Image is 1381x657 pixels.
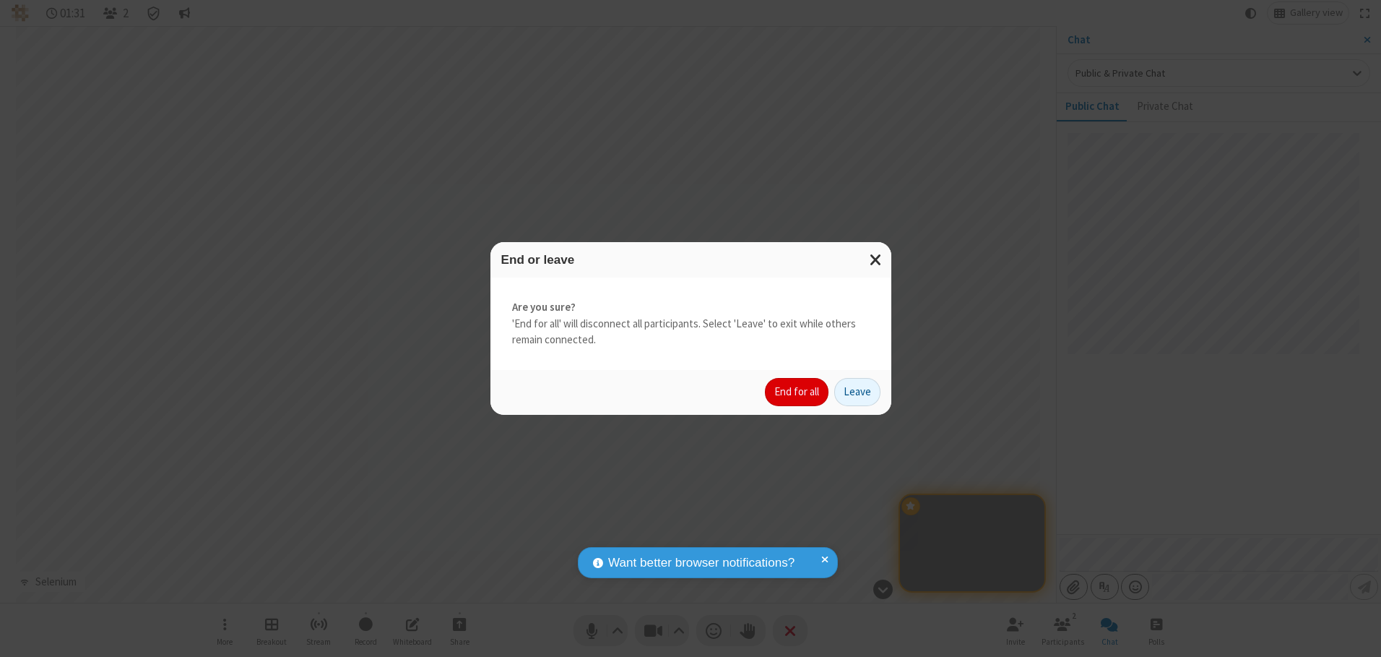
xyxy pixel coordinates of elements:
div: 'End for all' will disconnect all participants. Select 'Leave' to exit while others remain connec... [490,278,891,370]
h3: End or leave [501,253,880,267]
button: End for all [765,378,828,407]
strong: Are you sure? [512,299,870,316]
span: Want better browser notifications? [608,554,795,572]
button: Leave [834,378,880,407]
button: Close modal [861,242,891,278]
